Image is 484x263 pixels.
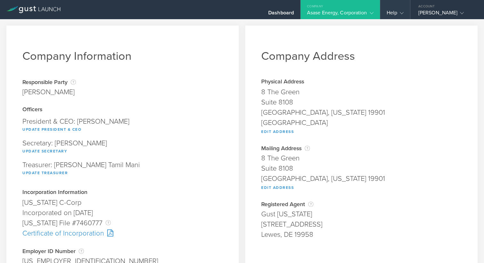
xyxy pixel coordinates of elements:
div: Secretary: [PERSON_NAME] [22,136,223,158]
button: Edit Address [261,128,294,135]
iframe: Chat Widget [452,232,484,263]
div: Lewes, DE 19958 [261,229,462,240]
h1: Company Information [22,49,223,63]
div: 8 The Green [261,153,462,163]
button: Edit Address [261,184,294,191]
div: Mailing Address [261,145,462,151]
div: Physical Address [261,79,462,85]
div: Asase Energy, Corporation [307,10,374,19]
div: Registered Agent [261,201,462,207]
div: Suite 8108 [261,163,462,174]
div: Incorporated on [DATE] [22,208,223,218]
div: [GEOGRAPHIC_DATA] [261,118,462,128]
div: Responsible Party [22,79,76,85]
button: Update Treasurer [22,169,68,177]
div: Gust [US_STATE] [261,209,462,219]
div: Employer ID Number [22,248,223,254]
div: Dashboard [268,10,294,19]
div: Help [387,10,404,19]
div: Incorporation Information [22,190,223,196]
div: [STREET_ADDRESS] [261,219,462,229]
div: Certificate of Incorporation [22,228,223,238]
button: Update President & CEO [22,126,81,133]
div: [GEOGRAPHIC_DATA], [US_STATE] 19901 [261,174,462,184]
div: Treasurer: [PERSON_NAME] Tamil Mani [22,158,223,180]
h1: Company Address [261,49,462,63]
div: Officers [22,107,223,113]
div: [US_STATE] C-Corp [22,197,223,208]
div: President & CEO: [PERSON_NAME] [22,115,223,136]
div: 8 The Green [261,87,462,97]
div: [GEOGRAPHIC_DATA], [US_STATE] 19901 [261,107,462,118]
div: Suite 8108 [261,97,462,107]
button: Update Secretary [22,147,67,155]
div: [PERSON_NAME] [418,10,473,19]
div: [PERSON_NAME] [22,87,76,97]
div: [US_STATE] File #7460777 [22,218,223,228]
